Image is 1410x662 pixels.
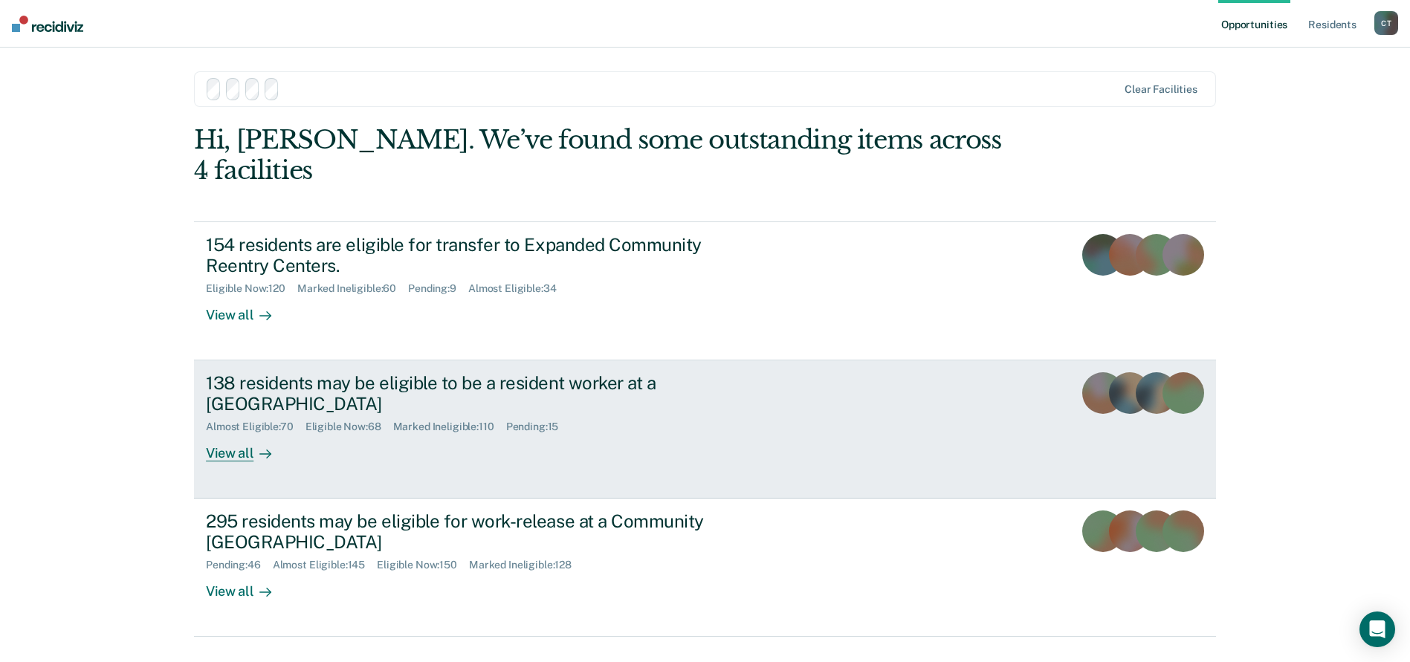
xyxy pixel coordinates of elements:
[206,559,273,571] div: Pending : 46
[1125,83,1197,96] div: Clear facilities
[206,295,289,324] div: View all
[377,559,469,571] div: Eligible Now : 150
[393,421,506,433] div: Marked Ineligible : 110
[206,421,305,433] div: Almost Eligible : 70
[206,282,297,295] div: Eligible Now : 120
[194,125,1012,186] div: Hi, [PERSON_NAME]. We’ve found some outstanding items across 4 facilities
[469,559,583,571] div: Marked Ineligible : 128
[297,282,408,295] div: Marked Ineligible : 60
[206,372,728,415] div: 138 residents may be eligible to be a resident worker at a [GEOGRAPHIC_DATA]
[206,510,728,554] div: 295 residents may be eligible for work-release at a Community [GEOGRAPHIC_DATA]
[206,571,289,600] div: View all
[273,559,377,571] div: Almost Eligible : 145
[468,282,569,295] div: Almost Eligible : 34
[408,282,468,295] div: Pending : 9
[206,234,728,277] div: 154 residents are eligible for transfer to Expanded Community Reentry Centers.
[1374,11,1398,35] button: CT
[1374,11,1398,35] div: C T
[506,421,571,433] div: Pending : 15
[194,360,1216,499] a: 138 residents may be eligible to be a resident worker at a [GEOGRAPHIC_DATA]Almost Eligible:70Eli...
[12,16,83,32] img: Recidiviz
[1359,611,1395,647] div: Open Intercom Messenger
[206,433,289,462] div: View all
[305,421,393,433] div: Eligible Now : 68
[194,221,1216,360] a: 154 residents are eligible for transfer to Expanded Community Reentry Centers.Eligible Now:120Mar...
[194,499,1216,637] a: 295 residents may be eligible for work-release at a Community [GEOGRAPHIC_DATA]Pending:46Almost E...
